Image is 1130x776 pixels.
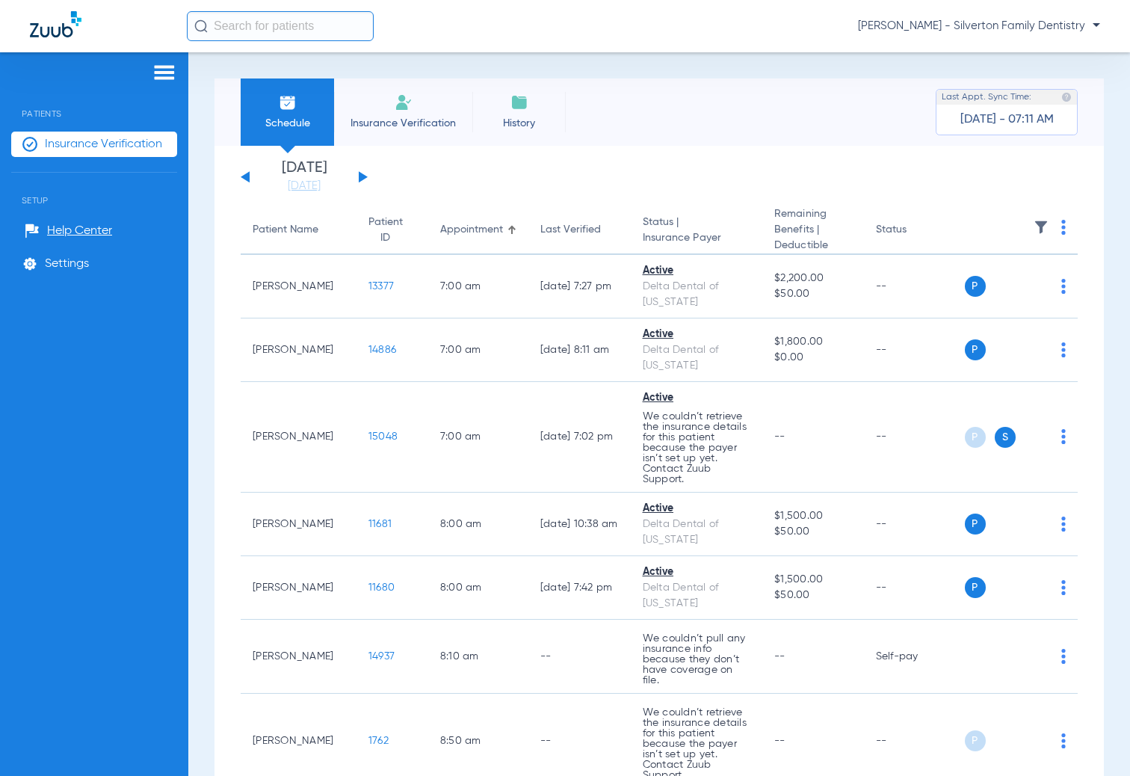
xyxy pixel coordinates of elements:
span: $0.00 [774,350,851,366]
div: Active [643,390,751,406]
td: 7:00 AM [428,255,528,318]
div: Appointment [440,222,503,238]
span: 13377 [368,281,394,292]
div: Patient ID [368,215,403,246]
div: Delta Dental of [US_STATE] [643,342,751,374]
div: Patient ID [368,215,416,246]
td: [DATE] 7:42 PM [528,556,631,620]
td: [PERSON_NAME] [241,255,356,318]
td: 8:00 AM [428,493,528,556]
span: 14937 [368,651,395,662]
div: Patient Name [253,222,318,238]
td: [PERSON_NAME] [241,382,356,493]
img: hamburger-icon [152,64,176,81]
div: Last Verified [540,222,601,238]
div: Active [643,564,751,580]
td: -- [864,382,965,493]
span: 15048 [368,431,398,442]
span: Insurance Verification [45,137,162,152]
span: Deductible [774,238,851,253]
span: Schedule [252,116,323,131]
span: Patients [11,86,177,119]
td: -- [528,620,631,694]
span: -- [774,736,785,746]
img: filter.svg [1034,220,1049,235]
div: Patient Name [253,222,345,238]
span: $1,500.00 [774,508,851,524]
div: Appointment [440,222,516,238]
span: Insurance Verification [345,116,461,131]
div: Active [643,327,751,342]
th: Status | [631,206,763,255]
span: P [965,730,986,751]
span: Setup [11,173,177,206]
div: Active [643,501,751,517]
td: 7:00 AM [428,382,528,493]
span: -- [774,651,785,662]
td: [DATE] 8:11 AM [528,318,631,382]
img: group-dot-blue.svg [1061,279,1066,294]
img: group-dot-blue.svg [1061,342,1066,357]
img: group-dot-blue.svg [1061,649,1066,664]
td: Self-pay [864,620,965,694]
span: P [965,276,986,297]
td: 8:10 AM [428,620,528,694]
img: group-dot-blue.svg [1061,580,1066,595]
th: Remaining Benefits | [762,206,863,255]
td: [DATE] 7:27 PM [528,255,631,318]
span: Help Center [47,224,112,238]
div: Delta Dental of [US_STATE] [643,517,751,548]
span: P [965,514,986,535]
td: [PERSON_NAME] [241,493,356,556]
div: Delta Dental of [US_STATE] [643,580,751,612]
td: -- [864,493,965,556]
span: Insurance Payer [643,230,751,246]
span: $50.00 [774,286,851,302]
img: group-dot-blue.svg [1061,517,1066,532]
span: P [965,339,986,360]
th: Status [864,206,965,255]
td: [DATE] 7:02 PM [528,382,631,493]
td: [PERSON_NAME] [241,620,356,694]
a: Help Center [25,224,112,238]
li: [DATE] [259,161,349,194]
p: We couldn’t retrieve the insurance details for this patient because the payer isn’t set up yet. C... [643,411,751,484]
td: -- [864,255,965,318]
td: 8:00 AM [428,556,528,620]
span: $50.00 [774,524,851,540]
img: last sync help info [1061,92,1072,102]
span: $50.00 [774,588,851,603]
p: We couldn’t pull any insurance info because they don’t have coverage on file. [643,633,751,686]
span: P [965,427,986,448]
div: Delta Dental of [US_STATE] [643,279,751,310]
a: [DATE] [259,179,349,194]
img: Schedule [279,93,297,111]
td: 7:00 AM [428,318,528,382]
span: $1,800.00 [774,334,851,350]
span: [PERSON_NAME] - Silverton Family Dentistry [858,19,1100,34]
iframe: Chat Widget [1055,704,1130,776]
td: [DATE] 10:38 AM [528,493,631,556]
img: group-dot-blue.svg [1061,429,1066,444]
img: Zuub Logo [30,11,81,37]
div: Last Verified [540,222,619,238]
span: 11681 [368,519,392,529]
img: Search Icon [194,19,208,33]
img: group-dot-blue.svg [1061,220,1066,235]
input: Search for patients [187,11,374,41]
span: 11680 [368,582,395,593]
span: 14886 [368,345,396,355]
span: [DATE] - 07:11 AM [960,112,1054,127]
span: Settings [45,256,89,271]
span: $1,500.00 [774,572,851,588]
td: [PERSON_NAME] [241,556,356,620]
span: S [995,427,1016,448]
span: 1762 [368,736,389,746]
td: -- [864,556,965,620]
td: -- [864,318,965,382]
img: Manual Insurance Verification [395,93,413,111]
span: Last Appt. Sync Time: [942,90,1031,105]
span: History [484,116,555,131]
span: -- [774,431,785,442]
